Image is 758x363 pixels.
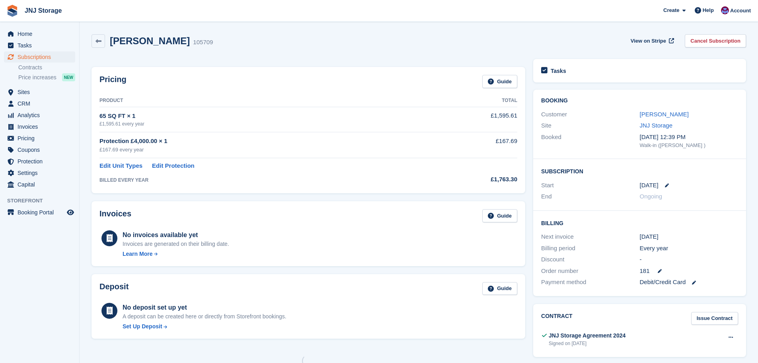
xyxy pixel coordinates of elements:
div: NEW [62,73,75,81]
span: Create [663,6,679,14]
p: A deposit can be created here or directly from Storefront bookings. [123,312,286,321]
span: Analytics [18,110,65,121]
div: Site [541,121,639,130]
div: 105709 [193,38,213,47]
div: Billing period [541,244,639,253]
h2: Invoices [99,209,131,222]
td: £167.69 [426,132,517,158]
a: menu [4,156,75,167]
div: Customer [541,110,639,119]
h2: Deposit [99,282,129,295]
a: menu [4,98,75,109]
div: Invoices are generated on their billing date. [123,240,229,248]
span: Settings [18,167,65,179]
span: Home [18,28,65,39]
div: Every year [640,244,738,253]
a: menu [4,133,75,144]
div: 65 SQ FT × 1 [99,112,426,121]
span: Tasks [18,40,65,51]
span: Protection [18,156,65,167]
a: menu [4,144,75,155]
a: View on Stripe [627,34,676,47]
div: [DATE] [640,232,738,241]
a: JNJ Storage [21,4,65,17]
div: Signed on [DATE] [549,340,625,347]
div: Start [541,181,639,190]
div: - [640,255,738,264]
div: £167.69 every year [99,146,426,154]
div: Next invoice [541,232,639,241]
span: Ongoing [640,193,663,200]
div: Booked [541,133,639,149]
a: Issue Contract [691,312,738,325]
a: Guide [482,75,517,88]
div: No deposit set up yet [123,303,286,312]
a: menu [4,51,75,63]
div: Learn More [123,250,152,258]
a: Contracts [18,64,75,71]
th: Product [99,94,426,107]
td: £1,595.61 [426,107,517,132]
a: Preview store [66,208,75,217]
div: No invoices available yet [123,230,229,240]
a: menu [4,179,75,190]
span: Account [730,7,751,15]
a: Price increases NEW [18,73,75,82]
span: Coupons [18,144,65,155]
a: menu [4,121,75,132]
div: £1,763.30 [426,175,517,184]
h2: Subscription [541,167,738,175]
span: Invoices [18,121,65,132]
a: Set Up Deposit [123,322,286,331]
time: 2025-09-04 00:00:00 UTC [640,181,659,190]
a: menu [4,28,75,39]
th: Total [426,94,517,107]
a: [PERSON_NAME] [640,111,689,118]
h2: Tasks [551,67,566,75]
a: Learn More [123,250,229,258]
h2: Booking [541,98,738,104]
span: Price increases [18,74,57,81]
span: Help [703,6,714,14]
span: Booking Portal [18,207,65,218]
div: Debit/Credit Card [640,278,738,287]
div: Discount [541,255,639,264]
div: £1,595.61 every year [99,120,426,128]
a: Edit Protection [152,161,195,171]
div: Protection £4,000.00 × 1 [99,137,426,146]
div: Order number [541,267,639,276]
span: Pricing [18,133,65,144]
a: menu [4,40,75,51]
div: [DATE] 12:39 PM [640,133,738,142]
span: Sites [18,86,65,98]
a: Cancel Subscription [685,34,746,47]
span: Storefront [7,197,79,205]
img: stora-icon-8386f47178a22dfd0bd8f6a31ec36ba5ce8667c1dd55bd0f319d3a0aa187defe.svg [6,5,18,17]
a: Guide [482,209,517,222]
a: menu [4,207,75,218]
a: menu [4,86,75,98]
h2: Contract [541,312,573,325]
h2: [PERSON_NAME] [110,35,190,46]
h2: Pricing [99,75,127,88]
span: View on Stripe [631,37,666,45]
img: Jonathan Scrase [721,6,729,14]
a: menu [4,167,75,179]
h2: Billing [541,219,738,227]
span: Subscriptions [18,51,65,63]
div: Walk-in ([PERSON_NAME] ) [640,141,738,149]
div: End [541,192,639,201]
div: Payment method [541,278,639,287]
a: JNJ Storage [640,122,673,129]
span: 181 [640,267,650,276]
span: CRM [18,98,65,109]
a: Edit Unit Types [99,161,142,171]
span: Capital [18,179,65,190]
div: JNJ Storage Agreement 2024 [549,332,625,340]
div: BILLED EVERY YEAR [99,177,426,184]
a: Guide [482,282,517,295]
div: Set Up Deposit [123,322,162,331]
a: menu [4,110,75,121]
